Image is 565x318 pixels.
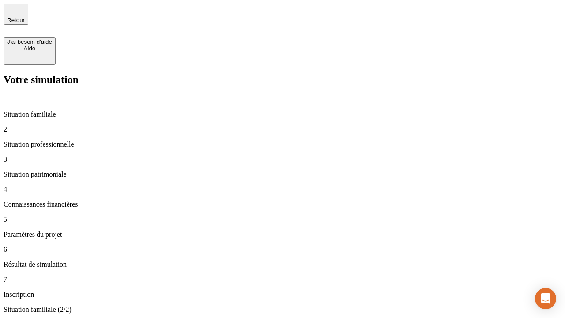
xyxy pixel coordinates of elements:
button: J’ai besoin d'aideAide [4,37,56,65]
p: Situation familiale (2/2) [4,306,561,314]
p: 6 [4,246,561,254]
p: Résultat de simulation [4,261,561,269]
p: 3 [4,155,561,163]
p: Paramètres du projet [4,231,561,238]
div: Aide [7,45,52,52]
p: Situation familiale [4,110,561,118]
p: Inscription [4,291,561,299]
p: 2 [4,125,561,133]
p: 7 [4,276,561,284]
p: Situation patrimoniale [4,170,561,178]
h2: Votre simulation [4,74,561,86]
p: Situation professionnelle [4,140,561,148]
p: Connaissances financières [4,201,561,208]
div: J’ai besoin d'aide [7,38,52,45]
button: Retour [4,4,28,25]
p: 4 [4,185,561,193]
span: Retour [7,17,25,23]
div: Open Intercom Messenger [535,288,556,309]
p: 5 [4,216,561,223]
